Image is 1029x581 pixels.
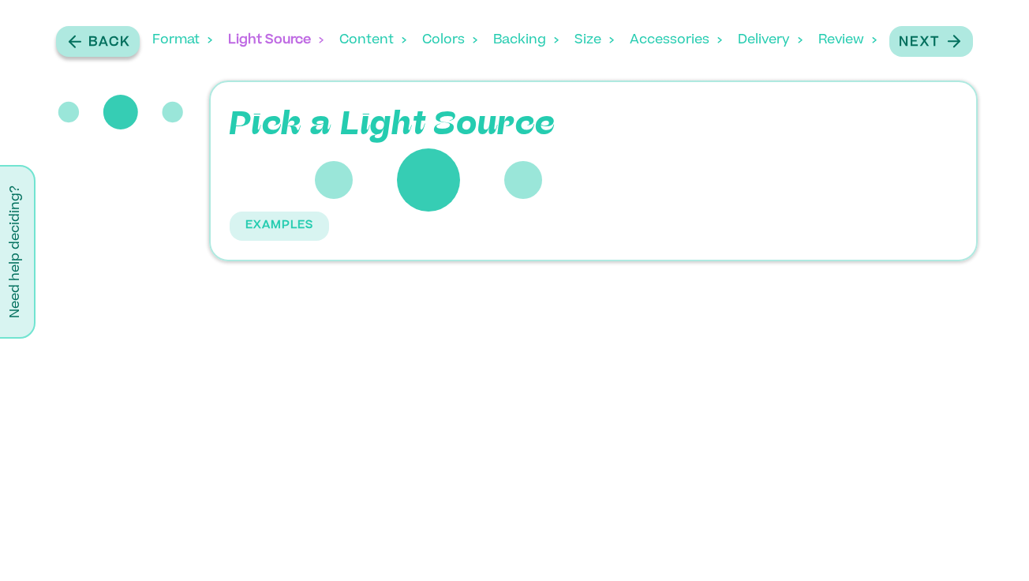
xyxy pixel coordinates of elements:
[899,33,940,52] p: Next
[152,16,212,65] div: Format
[950,505,1029,581] iframe: Chat Widget
[889,26,973,57] button: Next
[493,16,559,65] div: Backing
[302,148,555,212] div: three-dots-loading
[230,101,584,148] p: Pick a Light Source
[228,16,324,65] div: Light Source
[630,16,722,65] div: Accessories
[230,212,329,241] button: EXAMPLES
[574,16,614,65] div: Size
[818,16,877,65] div: Review
[422,16,477,65] div: Colors
[738,16,803,65] div: Delivery
[339,16,406,65] div: Content
[56,26,140,57] button: Back
[88,33,130,52] p: Back
[51,81,190,144] div: three-dots-loading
